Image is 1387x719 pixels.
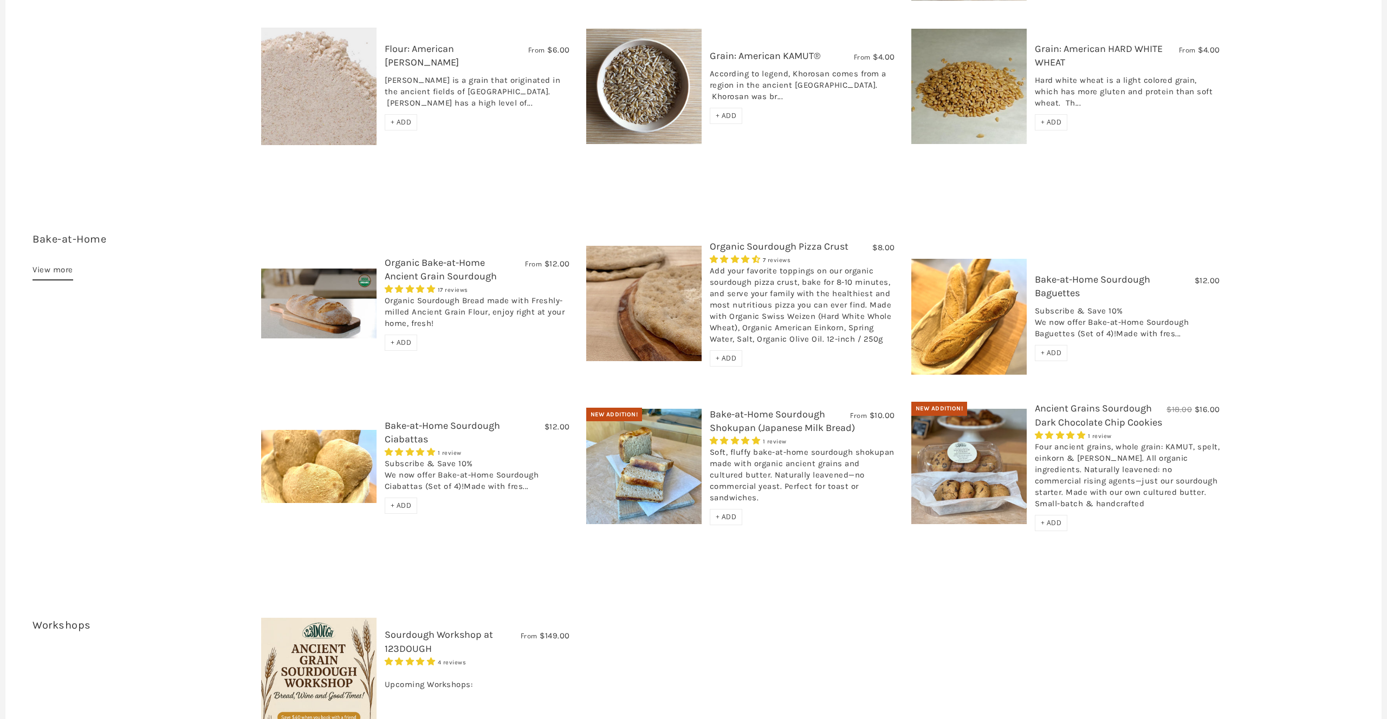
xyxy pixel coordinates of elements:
[33,233,106,245] a: Bake-at-Home
[33,618,253,649] h3: 1 item
[763,438,787,445] span: 1 review
[385,629,493,654] a: Sourdough Workshop at 123DOUGH
[1198,45,1220,55] span: $4.00
[763,257,791,264] span: 7 reviews
[261,430,377,504] img: Bake-at-Home Sourdough Ciabattas
[710,436,763,446] span: 5.00 stars
[385,657,438,666] span: 5.00 stars
[1035,305,1220,345] div: Subscribe & Save 10% We now offer Bake-at-Home Sourdough Baguettes (Set of 4)!Made with fres...
[1035,75,1220,114] div: Hard white wheat is a light colored grain, which has more gluten and protein than soft wheat. Th...
[586,246,702,361] img: Organic Sourdough Pizza Crust
[1088,433,1112,440] span: 1 review
[873,52,895,62] span: $4.00
[545,422,570,432] span: $12.00
[911,409,1027,524] img: Ancient Grains Sourdough Dark Chocolate Chip Cookies
[391,338,412,347] span: + ADD
[586,409,702,525] img: Bake-at-Home Sourdough Shokupan (Japanese Milk Bread)
[911,402,968,416] div: New Addition!
[261,269,377,338] img: Organic Bake-at-Home Ancient Grain Sourdough
[438,449,462,456] span: 1 review
[540,631,570,640] span: $149.00
[710,240,848,252] a: Organic Sourdough Pizza Crust
[1041,348,1062,357] span: + ADD
[438,659,466,666] span: 4 reviews
[586,408,643,422] div: New Addition!
[1035,430,1088,440] span: 5.00 stars
[1035,114,1068,130] div: + ADD
[1179,45,1196,55] span: From
[1166,404,1192,414] span: $18.00
[710,350,743,367] div: + ADD
[710,50,820,62] a: Grain: American KAMUT®
[385,43,459,68] a: Flour: American [PERSON_NAME]
[1035,441,1220,515] div: Four ancient grains, whole grain: KAMUT, spelt, einkorn & [PERSON_NAME]. All organic ingredients....
[716,354,737,363] span: + ADD
[261,28,377,145] img: Flour: American EMMER
[710,254,763,264] span: 4.29 stars
[870,410,895,420] span: $10.00
[385,75,570,114] div: [PERSON_NAME] is a grain that originated in the ancient fields of [GEOGRAPHIC_DATA]. [PERSON_NAME...
[716,111,737,120] span: + ADD
[710,108,743,124] div: + ADD
[385,114,418,130] div: + ADD
[33,263,73,280] a: View more
[850,411,867,420] span: From
[911,29,1027,144] img: Grain: American HARD WHITE WHEAT
[710,447,895,509] div: Soft, fluffy bake-at-home sourdough shokupan made with organic ancient grains and cultured butter...
[385,257,497,282] a: Organic Bake-at-Home Ancient Grain Sourdough
[545,259,570,269] span: $12.00
[547,45,570,55] span: $6.00
[1195,404,1220,414] span: $16.00
[391,117,412,127] span: + ADD
[1195,276,1220,285] span: $12.00
[1035,402,1162,428] a: Ancient Grains Sourdough Dark Chocolate Chip Cookies
[521,631,537,640] span: From
[710,509,743,525] div: + ADD
[385,284,438,294] span: 4.76 stars
[525,259,542,269] span: From
[911,259,1027,375] img: Bake-at-Home Sourdough Baguettes
[1041,117,1062,127] span: + ADD
[710,68,895,108] div: According to legend, Khorosan comes from a region in the ancient [GEOGRAPHIC_DATA]. Khorosan was ...
[385,447,438,457] span: 5.00 stars
[528,45,545,55] span: From
[385,295,570,335] div: Organic Sourdough Bread made with Freshly-milled Ancient Grain Flour, enjoy right at your home, f...
[1041,518,1062,527] span: + ADD
[1035,345,1068,361] div: + ADD
[710,408,855,434] a: Bake-at-Home Sourdough Shokupan (Japanese Milk Bread)
[1035,515,1068,531] div: + ADD
[586,29,702,144] img: Grain: American KAMUT®
[716,512,737,521] span: + ADD
[854,53,871,62] span: From
[385,420,500,445] a: Bake-at-Home Sourdough Ciabattas
[33,232,253,263] h3: 7 items
[391,501,412,510] span: + ADD
[33,619,91,631] a: Workshops
[385,498,418,514] div: + ADD
[385,458,570,498] div: Subscribe & Save 10% We now offer Bake-at-Home Sourdough Ciabattas (Set of 4)!Made with fres...
[438,286,468,293] span: 17 reviews
[872,243,895,252] span: $8.00
[710,265,895,350] div: Add your favorite toppings on our organic sourdough pizza crust, bake for 8-10 minutes, and serve...
[1035,43,1163,68] a: Grain: American HARD WHITE WHEAT
[1035,273,1150,299] a: Bake-at-Home Sourdough Baguettes
[385,335,418,351] div: + ADD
